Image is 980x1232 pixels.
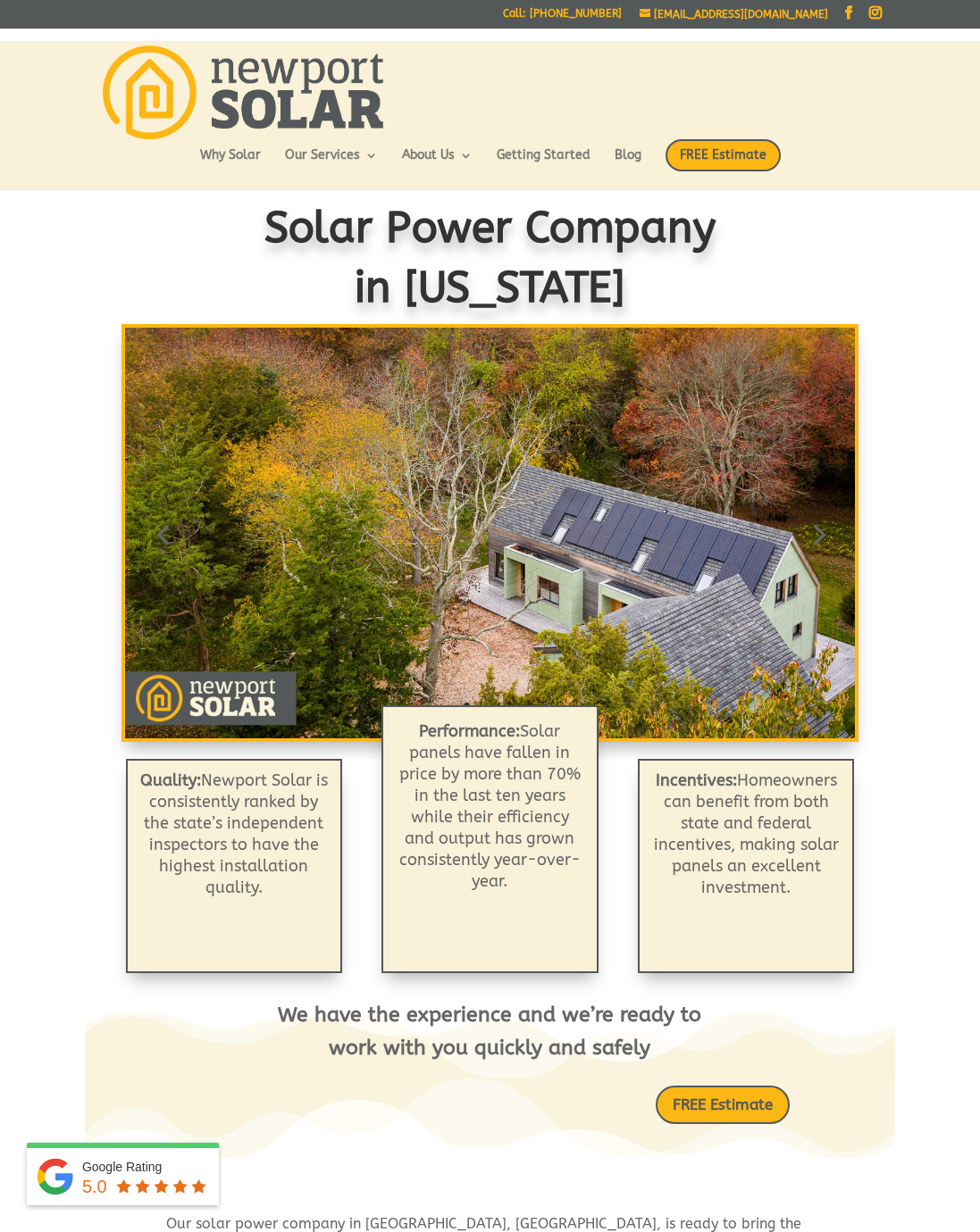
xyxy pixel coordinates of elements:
strong: Quality: [140,770,201,790]
img: Newport Solar | Solar Energy Optimized. [103,46,383,139]
a: Getting Started [497,149,591,179]
span: 5.0 [82,1177,107,1196]
a: About Us [402,149,473,179]
span: Solar Power Company in [US_STATE] [264,203,716,312]
a: Blog [615,149,641,179]
strong: Incentives: [656,770,737,790]
p: Homeowners can benefit from both state and federal incentives, making solar panels an excellent i... [649,770,843,898]
a: Our Services [285,149,378,179]
a: FREE Estimate [666,139,781,189]
span: FREE Estimate [666,139,781,171]
div: Google Rating [82,1158,210,1176]
a: 1 [464,703,470,709]
a: 2 [479,703,485,709]
a: [EMAIL_ADDRESS][DOMAIN_NAME] [640,8,828,21]
a: Why Solar [200,149,261,179]
span: Newport Solar is consistently ranked by the state’s independent inspectors to have the highest in... [140,770,328,897]
p: Solar panels have fallen in price by more than 70% in the last ten years while their efficiency a... [397,720,582,892]
img: Solar Modules: Roof Mounted [125,328,855,738]
b: Performance: [419,721,520,741]
a: FREE Estimate [656,1086,790,1124]
span: We have the experience and we’re ready to work with you quickly and safely [278,1003,701,1060]
a: 4 [509,703,515,709]
a: Call: [PHONE_NUMBER] [503,8,622,27]
a: 3 [494,703,500,709]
